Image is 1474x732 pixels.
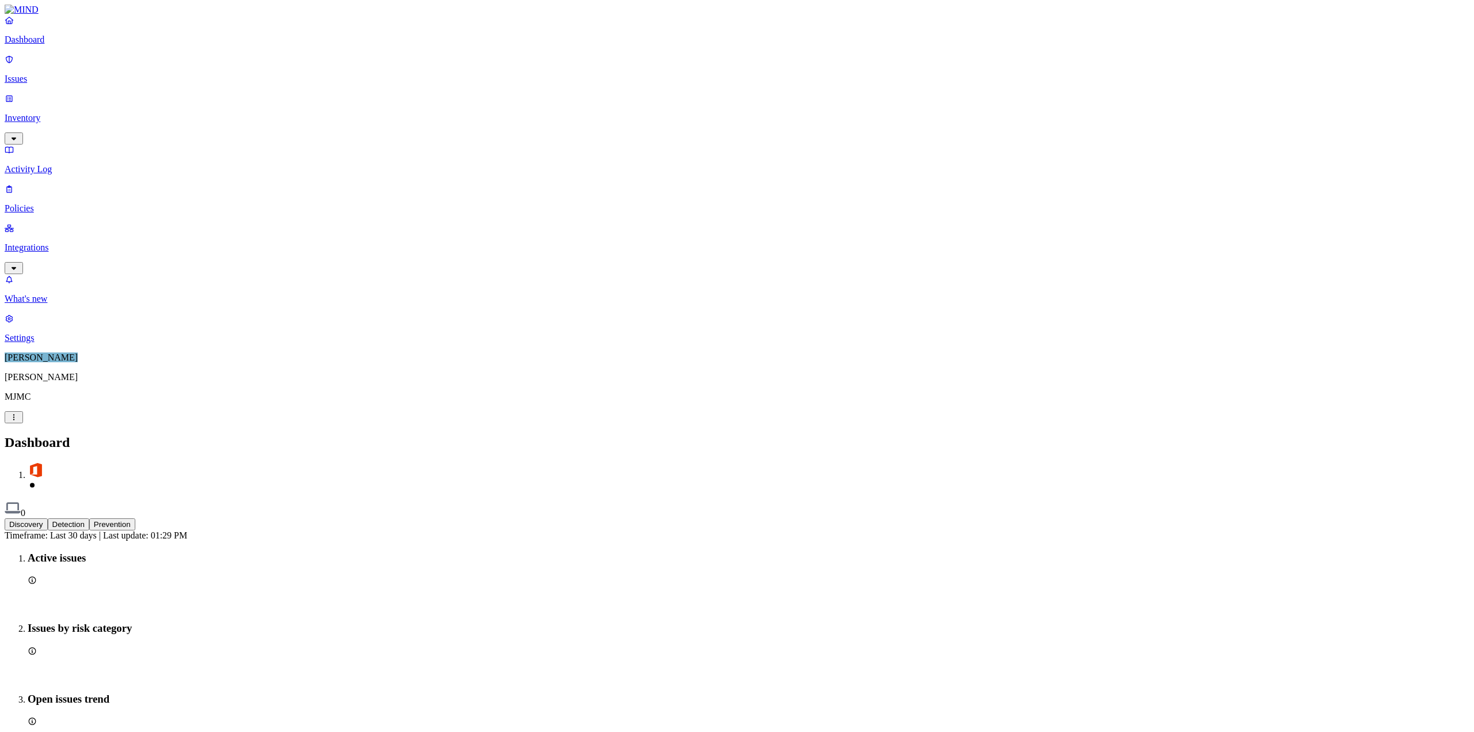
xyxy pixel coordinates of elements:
[28,693,1469,706] h3: Open issues trend
[5,392,1469,402] p: MJMC
[5,333,1469,343] p: Settings
[28,552,1469,564] h3: Active issues
[5,54,1469,84] a: Issues
[28,462,44,478] img: svg%3e
[5,274,1469,304] a: What's new
[5,164,1469,175] p: Activity Log
[5,184,1469,214] a: Policies
[5,35,1469,45] p: Dashboard
[89,518,135,530] button: Prevention
[5,223,1469,272] a: Integrations
[5,203,1469,214] p: Policies
[21,508,25,518] span: 0
[48,518,89,530] button: Detection
[28,622,1469,635] h3: Issues by risk category
[5,352,78,362] span: [PERSON_NAME]
[5,15,1469,45] a: Dashboard
[5,74,1469,84] p: Issues
[5,242,1469,253] p: Integrations
[5,5,1469,15] a: MIND
[5,518,48,530] button: Discovery
[5,294,1469,304] p: What's new
[5,372,1469,382] p: [PERSON_NAME]
[5,530,187,540] span: Timeframe: Last 30 days | Last update: 01:29 PM
[5,435,1469,450] h2: Dashboard
[5,145,1469,175] a: Activity Log
[5,93,1469,143] a: Inventory
[5,500,21,516] img: svg%3e
[5,113,1469,123] p: Inventory
[5,313,1469,343] a: Settings
[5,5,39,15] img: MIND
